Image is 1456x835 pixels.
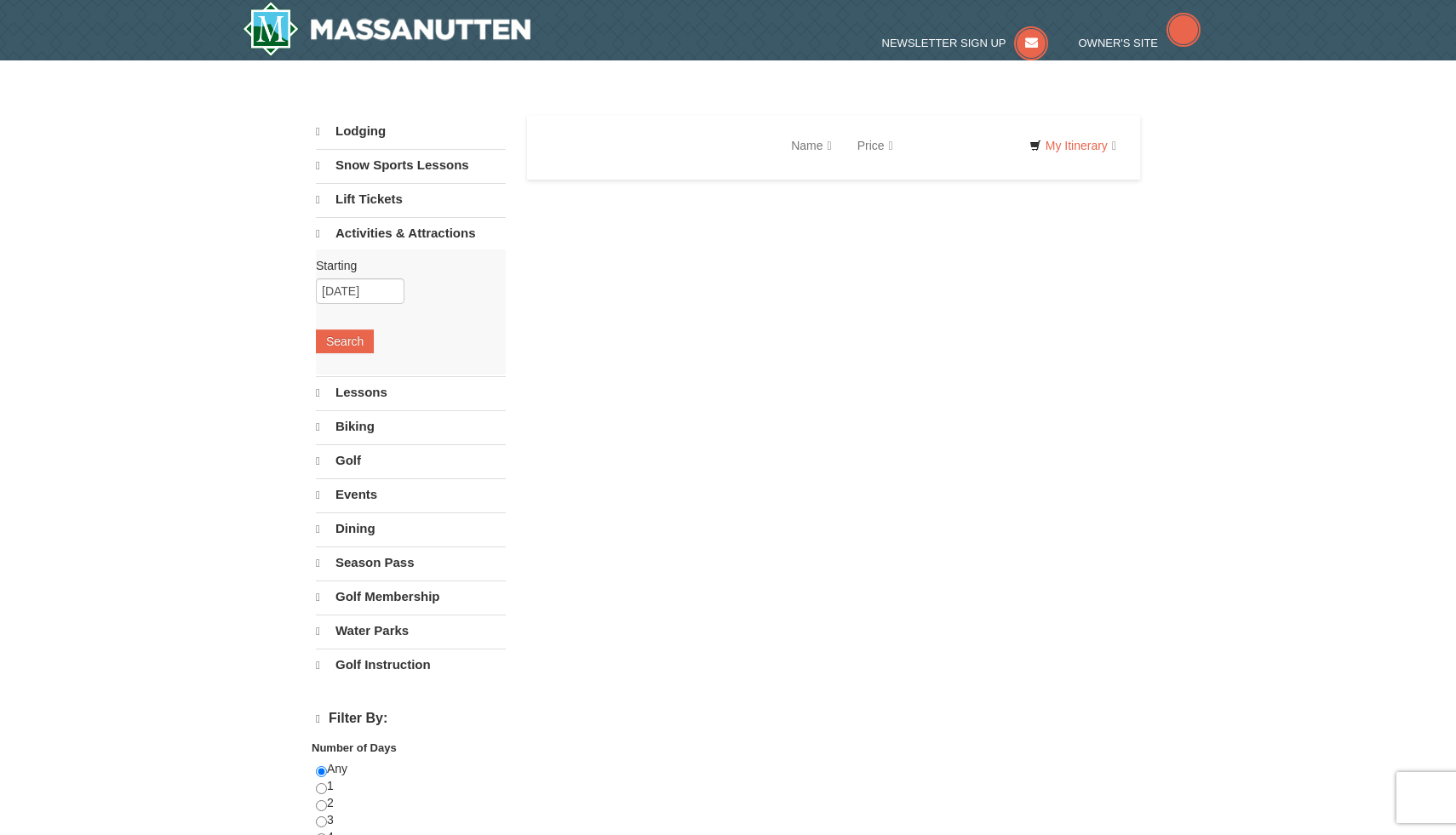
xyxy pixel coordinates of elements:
a: Owner's Site [1079,37,1201,49]
a: Lift Tickets [316,183,506,215]
a: Water Parks [316,615,506,647]
a: Events [316,478,506,511]
a: Biking [316,410,506,443]
span: Newsletter Sign Up [882,37,1006,49]
a: Newsletter Sign Up [882,37,1049,49]
strong: Number of Days [312,741,397,754]
a: Snow Sports Lessons [316,149,506,181]
a: Activities & Attractions [316,217,506,249]
a: Name [778,129,844,163]
button: Search [316,329,374,353]
a: Massanutten Resort [243,2,530,56]
span: Owner's Site [1079,37,1159,49]
img: Massanutten Resort Logo [243,2,530,56]
a: Lodging [316,116,506,147]
a: My Itinerary [1018,133,1127,158]
h4: Filter By: [316,711,506,727]
a: Season Pass [316,546,506,579]
a: Golf Membership [316,580,506,613]
a: Price [845,129,906,163]
a: Lessons [316,376,506,409]
a: Dining [316,512,506,545]
a: Golf [316,444,506,477]
label: Starting [316,257,493,274]
a: Golf Instruction [316,649,506,681]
